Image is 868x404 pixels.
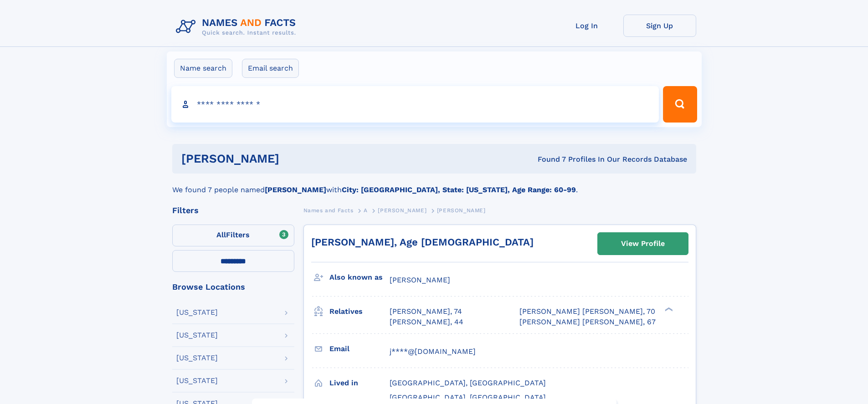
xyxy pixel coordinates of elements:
label: Filters [172,225,294,246]
a: A [364,205,368,216]
a: Names and Facts [303,205,354,216]
div: Browse Locations [172,283,294,291]
div: Found 7 Profiles In Our Records Database [408,154,687,164]
a: [PERSON_NAME] [PERSON_NAME], 67 [519,317,656,327]
a: [PERSON_NAME] [378,205,426,216]
a: Sign Up [623,15,696,37]
div: Filters [172,206,294,215]
a: [PERSON_NAME], 44 [390,317,463,327]
button: Search Button [663,86,697,123]
div: [US_STATE] [176,332,218,339]
div: ❯ [663,307,673,312]
label: Name search [174,59,232,78]
h3: Relatives [329,304,390,319]
a: View Profile [598,233,688,255]
div: We found 7 people named with . [172,174,696,195]
label: Email search [242,59,299,78]
h3: Lived in [329,375,390,391]
div: View Profile [621,233,665,254]
a: [PERSON_NAME], 74 [390,307,462,317]
b: [PERSON_NAME] [265,185,326,194]
span: [GEOGRAPHIC_DATA], [GEOGRAPHIC_DATA] [390,393,546,402]
a: Log In [550,15,623,37]
span: [PERSON_NAME] [390,276,450,284]
div: [US_STATE] [176,377,218,384]
a: [PERSON_NAME], Age [DEMOGRAPHIC_DATA] [311,236,534,248]
input: search input [171,86,659,123]
span: All [216,230,226,239]
span: [PERSON_NAME] [378,207,426,214]
img: Logo Names and Facts [172,15,303,39]
span: [GEOGRAPHIC_DATA], [GEOGRAPHIC_DATA] [390,378,546,387]
b: City: [GEOGRAPHIC_DATA], State: [US_STATE], Age Range: 60-99 [342,185,576,194]
span: [PERSON_NAME] [437,207,486,214]
span: A [364,207,368,214]
a: [PERSON_NAME] [PERSON_NAME], 70 [519,307,655,317]
div: [US_STATE] [176,354,218,362]
h3: Also known as [329,270,390,285]
div: [US_STATE] [176,309,218,316]
h3: Email [329,341,390,357]
h1: [PERSON_NAME] [181,153,409,164]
